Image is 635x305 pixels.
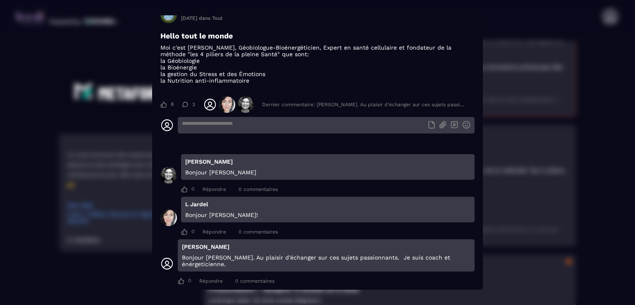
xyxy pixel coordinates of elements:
p: [DATE] dans Tout [181,15,229,21]
div: Répondre [203,229,226,235]
p: L Jardel [185,201,470,207]
span: 0 [191,229,194,235]
span: 0 [188,278,191,284]
p: Bonjour [PERSON_NAME]! [185,212,470,218]
p: Moi c'est [PERSON_NAME], Géobiologue-Bioénergéticien, Expert en santé cellulaire et fondateur de ... [160,44,475,84]
span: commentaires [243,186,278,192]
span: commentaires [243,229,278,235]
span: 8 [171,101,174,108]
p: Bonjour [PERSON_NAME] [185,169,470,176]
p: Bonjour [PERSON_NAME]. Au plaisir d'échanger sur ces sujets passionnants. Je suis coach et énérge... [182,254,470,267]
div: Répondre [199,278,223,284]
span: 0 [191,186,194,193]
span: 0 [235,278,238,284]
div: Répondre [203,186,226,192]
span: 0 [239,186,241,192]
p: [PERSON_NAME] [182,243,470,250]
span: 3 [192,102,195,107]
div: Dernier commentaire: [PERSON_NAME]. Au plaisir d'échanger sur ces sujets passionnants. Je suis co... [262,102,466,107]
span: 0 [239,229,241,235]
p: [PERSON_NAME] [185,158,470,165]
h3: Hello tout le monde [160,31,475,40]
span: commentaires [240,278,275,284]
